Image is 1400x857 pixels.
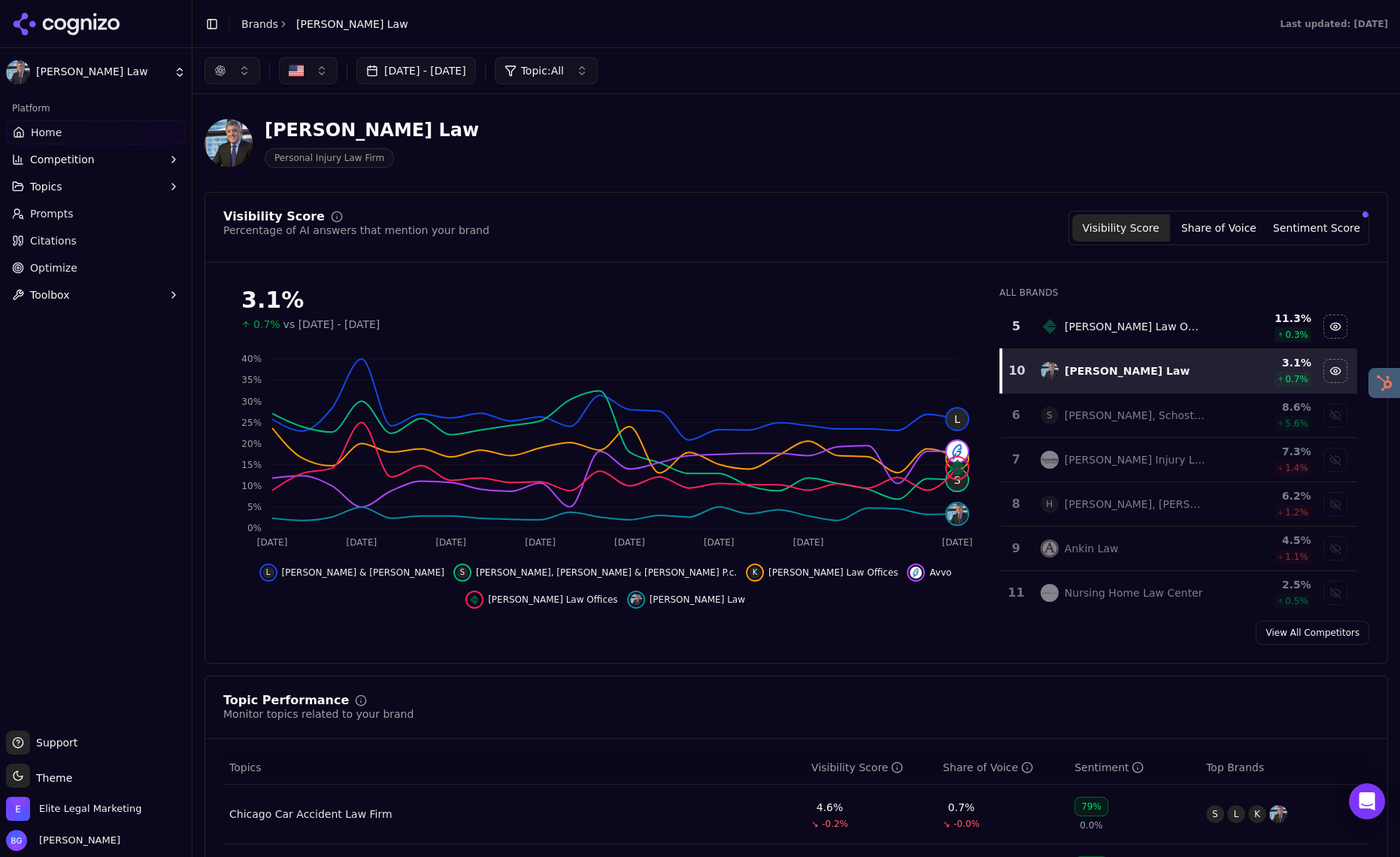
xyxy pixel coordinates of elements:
[1285,418,1308,430] span: 5.6 %
[241,397,262,407] tspan: 30%
[1001,305,1357,349] tr: 5clifford law offices[PERSON_NAME] Law Offices11.3%0.3%Hide clifford law offices data
[943,760,1033,775] div: Share of Voice
[468,594,480,606] img: clifford law offices
[1285,506,1308,518] span: 1.2 %
[257,537,288,548] tspan: [DATE]
[1001,349,1357,394] tr: 10malman law[PERSON_NAME] Law3.1%0.7%Hide malman law data
[947,503,968,524] img: malman law
[1001,571,1357,615] tr: 11nursing home law centerNursing Home Law Center2.5%0.5%Show nursing home law center data
[943,818,950,830] span: ↘
[947,441,968,462] img: avvo
[1285,329,1308,341] span: 0.3 %
[456,567,468,579] span: S
[1219,355,1311,370] div: 3.1 %
[749,567,761,579] span: K
[1227,805,1245,823] span: L
[347,537,377,548] tspan: [DATE]
[627,591,745,609] button: Hide malman law data
[476,567,737,579] span: [PERSON_NAME], [PERSON_NAME] & [PERSON_NAME] P.c.
[1269,805,1287,823] img: malman law
[811,760,903,775] div: Visibility Score
[33,834,120,847] span: [PERSON_NAME]
[39,802,141,816] span: Elite Legal Marketing
[811,818,819,830] span: ↘
[1065,452,1207,467] div: [PERSON_NAME] Injury Lawyers
[1065,541,1119,556] div: Ankin Law
[1285,595,1308,607] span: 0.5 %
[1219,533,1311,548] div: 4.5 %
[942,537,973,548] tspan: [DATE]
[948,800,975,815] div: 0.7%
[521,63,564,78] span: Topic: All
[1219,488,1311,503] div: 6.2 %
[1323,536,1347,561] button: Show ankin law data
[822,818,848,830] span: -0.2%
[265,148,394,168] span: Personal Injury Law Firm
[1323,315,1347,339] button: Hide clifford law offices data
[296,17,408,32] span: [PERSON_NAME] Law
[1219,311,1311,326] div: 11.3 %
[6,830,120,851] button: Open user button
[1041,451,1059,469] img: rosenfeld injury lawyers
[262,567,274,579] span: L
[6,60,30,84] img: Malman Law
[241,418,262,428] tspan: 25%
[1065,497,1207,512] div: [PERSON_NAME], [PERSON_NAME] & Associates
[241,287,969,314] div: 3.1%
[1200,751,1369,785] th: Top Brands
[907,564,951,582] button: Hide avvo data
[1268,214,1365,242] button: Sentiment Score
[953,818,980,830] span: -0.0%
[1007,451,1026,469] div: 7
[1219,577,1311,592] div: 2.5 %
[6,283,186,307] button: Toolbox
[1041,495,1059,513] span: H
[6,120,186,144] a: Home
[6,229,186,253] a: Citations
[465,591,617,609] button: Hide clifford law offices data
[223,707,414,722] div: Monitor topics related to your brand
[1008,362,1026,380] div: 10
[929,567,951,579] span: Avvo
[1248,805,1266,823] span: K
[614,537,645,548] tspan: [DATE]
[1072,214,1170,242] button: Visibility Score
[30,772,72,784] span: Theme
[205,119,253,167] img: Malman Law
[283,317,380,332] span: vs [DATE] - [DATE]
[265,118,479,142] div: [PERSON_NAME] Law
[525,537,556,548] tspan: [DATE]
[241,17,408,32] nav: breadcrumb
[6,96,186,120] div: Platform
[1256,621,1369,645] a: View All Competitors
[1074,797,1108,816] div: 79%
[30,206,74,221] span: Prompts
[6,175,186,199] button: Topics
[1323,359,1347,383] button: Hide malman law data
[1219,444,1311,459] div: 7.3 %
[1349,783,1385,819] div: Open Intercom Messenger
[1041,539,1059,558] img: ankin law
[241,481,262,491] tspan: 10%
[999,287,1357,299] div: All Brands
[805,751,937,785] th: visibilityScore
[30,152,95,167] span: Competition
[30,260,77,275] span: Optimize
[1041,406,1059,424] span: S
[259,564,444,582] button: Hide levin & perconti data
[488,594,617,606] span: [PERSON_NAME] Law Offices
[1065,408,1207,423] div: [PERSON_NAME], Schostok & [PERSON_NAME]
[241,354,262,364] tspan: 40%
[1074,760,1144,775] div: Sentiment
[1323,492,1347,516] button: Show horwitz, horwitz & associates data
[6,256,186,280] a: Optimize
[947,457,968,479] img: clifford law offices
[229,807,392,822] div: Chicago Car Accident Law Firm
[793,537,824,548] tspan: [DATE]
[1068,751,1200,785] th: sentiment
[223,211,325,223] div: Visibility Score
[253,317,280,332] span: 0.7%
[1285,373,1308,385] span: 0.7 %
[1007,539,1026,558] div: 9
[435,537,466,548] tspan: [DATE]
